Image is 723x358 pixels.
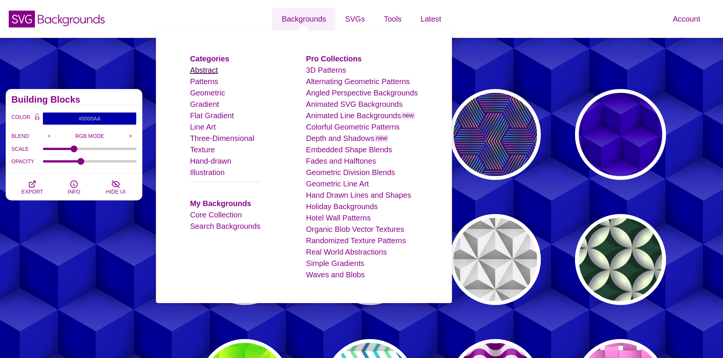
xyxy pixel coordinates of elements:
a: Depth and Shadowsnew [306,134,389,142]
button: INFO [53,174,95,200]
a: My Backgrounds [190,199,251,208]
a: Geometric Division Blends [306,168,395,177]
label: SCALE [11,144,43,154]
a: Categories [190,55,229,63]
h2: Building Blocks [11,97,137,103]
span: HIDE UI [106,189,125,195]
a: Simple Gradients [306,259,364,267]
a: Angled Perspective Backgrounds [306,89,418,97]
a: Patterns [190,77,218,86]
a: Search Backgrounds [190,222,261,230]
button: blue-stacked-cube-pattern [575,89,666,180]
a: Abstract [190,66,218,74]
a: Randomized Texture Patterns [306,236,406,245]
label: BLEND [11,131,43,141]
span: INFO [68,189,80,195]
input: > [124,130,137,142]
a: Three-Dimensional [190,134,254,142]
a: Alternating Geometric Patterns [306,77,410,86]
a: Animated Line Backgroundsnew [306,111,415,120]
a: Geometric [190,89,225,97]
a: Latest [411,8,450,30]
p: RGB MODE [55,133,124,139]
a: Colorful Geometric Patterns [306,123,400,131]
button: HIDE UI [95,174,137,200]
a: Geometric Line Art [306,180,369,188]
a: Pro Collections [306,55,362,63]
a: Tools [374,8,411,30]
span: new [374,135,388,142]
a: Gradient [190,100,219,108]
a: Organic Blob Vector Textures [306,225,404,233]
button: hexagram line 3d pattern [450,89,541,180]
a: Hotel Wall Patterns [306,214,370,222]
a: SVGs [336,8,374,30]
a: Hand Drawn Lines and Shapes [306,191,411,199]
a: Holiday Backgrounds [306,202,378,211]
button: EXPORT [11,174,53,200]
a: Fades and Halftones [306,157,376,165]
a: Embedded Shape Blends [306,145,392,154]
a: Account [663,8,710,30]
a: Animated SVG Backgrounds [306,100,403,108]
span: new [401,112,415,119]
a: Texture [190,145,215,154]
span: EXPORT [21,189,43,195]
a: Line Art [190,123,216,131]
label: OPACITY [11,156,43,166]
button: alternating pyramid pattern [450,214,541,305]
a: Core Collection [190,211,242,219]
button: Color Lock [32,112,43,123]
a: Hand-drawn [190,157,232,165]
input: < [43,130,55,142]
button: football shaped spheres 3d pattern [575,214,666,305]
a: Waves and Blobs [306,270,365,279]
a: Flat Gradient [190,111,234,120]
a: 3D Patterns [306,66,346,74]
a: Illustration [190,168,225,177]
label: COLOR [11,112,32,125]
a: Real World Abstractions [306,248,387,256]
a: Backgrounds [272,8,336,30]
